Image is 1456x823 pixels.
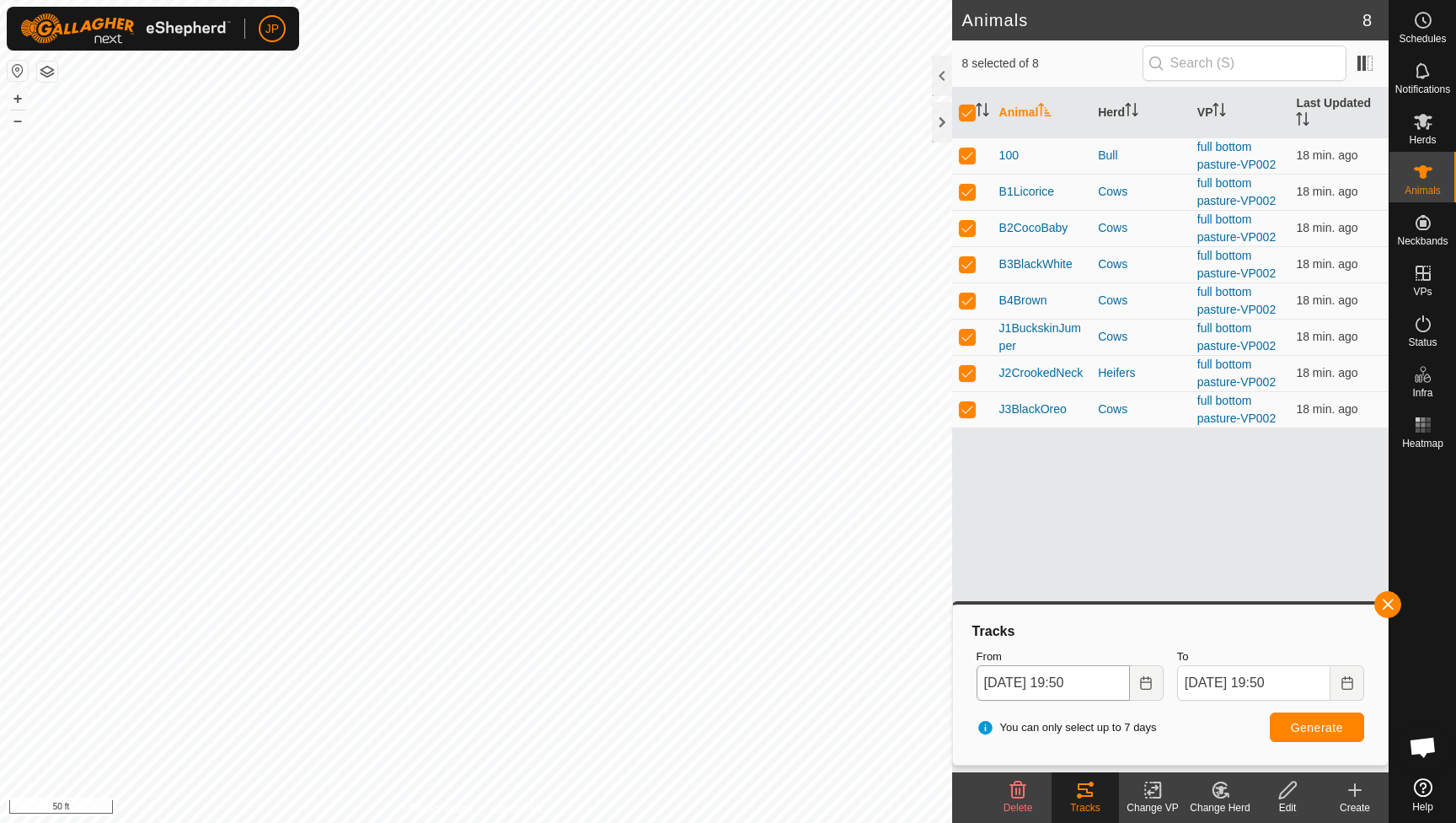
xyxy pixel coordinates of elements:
[1405,186,1441,196] span: Animals
[1395,84,1450,94] span: Notifications
[1119,800,1186,815] div: Change VP
[1197,358,1276,389] a: full bottom pasture-VP002
[1412,388,1432,398] span: Infra
[1186,800,1254,815] div: Change Herd
[1098,364,1184,382] div: Heifers
[1197,140,1276,171] a: full bottom pasture-VP002
[1296,221,1357,234] span: Sep 1, 2025 at 7:32 PM
[1270,713,1364,742] button: Generate
[999,219,1068,237] span: B2CocoBaby
[1291,721,1343,734] span: Generate
[1197,249,1276,280] a: full bottom pasture-VP002
[8,110,28,131] button: –
[265,20,279,38] span: JP
[993,88,1092,138] th: Animal
[1296,257,1357,271] span: Sep 1, 2025 at 7:32 PM
[1052,800,1119,815] div: Tracks
[1098,292,1184,309] div: Cows
[1254,800,1321,815] div: Edit
[1143,46,1346,81] input: Search (S)
[1409,135,1436,145] span: Herds
[1098,256,1184,273] div: Cows
[1197,394,1276,425] a: full bottom pasture-VP002
[1413,287,1432,297] span: VPs
[1296,148,1357,162] span: Sep 1, 2025 at 7:32 PM
[1098,328,1184,346] div: Cows
[1197,321,1276,352] a: full bottom pasture-VP002
[1296,185,1357,198] span: Sep 1, 2025 at 7:32 PM
[1125,105,1138,119] p-sorticon: Activate to sort
[1212,105,1226,119] p-sorticon: Activate to sort
[1098,401,1184,418] div: Cows
[1004,802,1033,814] span: Delete
[1296,402,1357,416] span: Sep 1, 2025 at 7:32 PM
[1289,88,1389,138] th: Last Updated
[1398,722,1448,772] a: Open chat
[1362,8,1372,33] span: 8
[1098,183,1184,201] div: Cows
[1177,648,1364,665] label: To
[1389,772,1456,819] a: Help
[1408,337,1437,347] span: Status
[962,55,1143,73] span: 8 selected of 8
[1402,438,1443,449] span: Heatmap
[999,183,1054,201] span: B1Licorice
[999,147,1019,164] span: 100
[976,105,989,119] p-sorticon: Activate to sort
[1412,802,1433,812] span: Help
[1197,176,1276,207] a: full bottom pasture-VP002
[1397,236,1448,246] span: Neckbands
[999,320,1085,355] span: J1BuckskinJumper
[1098,219,1184,237] div: Cows
[20,13,231,44] img: Gallagher Logo
[1296,366,1357,379] span: Sep 1, 2025 at 7:32 PM
[409,801,473,816] a: Privacy Policy
[999,401,1067,418] span: J3BlackOreo
[1296,330,1357,343] span: Sep 1, 2025 at 7:32 PM
[1197,212,1276,244] a: full bottom pasture-VP002
[999,292,1047,309] span: B4Brown
[999,256,1073,273] span: B3BlackWhite
[1296,115,1309,128] p-sorticon: Activate to sort
[492,801,542,816] a: Contact Us
[977,648,1164,665] label: From
[1191,88,1290,138] th: VP
[8,89,28,109] button: +
[1197,285,1276,316] a: full bottom pasture-VP002
[1330,665,1364,701] button: Choose Date
[37,62,57,82] button: Map Layers
[970,621,1371,642] div: Tracks
[1321,800,1389,815] div: Create
[1399,34,1446,44] span: Schedules
[1038,105,1052,119] p-sorticon: Activate to sort
[1098,147,1184,164] div: Bull
[962,10,1362,30] h2: Animals
[1130,665,1164,701] button: Choose Date
[1296,293,1357,307] span: Sep 1, 2025 at 7:32 PM
[1091,88,1191,138] th: Herd
[977,719,1157,736] span: You can only select up to 7 days
[999,364,1084,382] span: J2CrookedNeck
[8,61,28,81] button: Reset Map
